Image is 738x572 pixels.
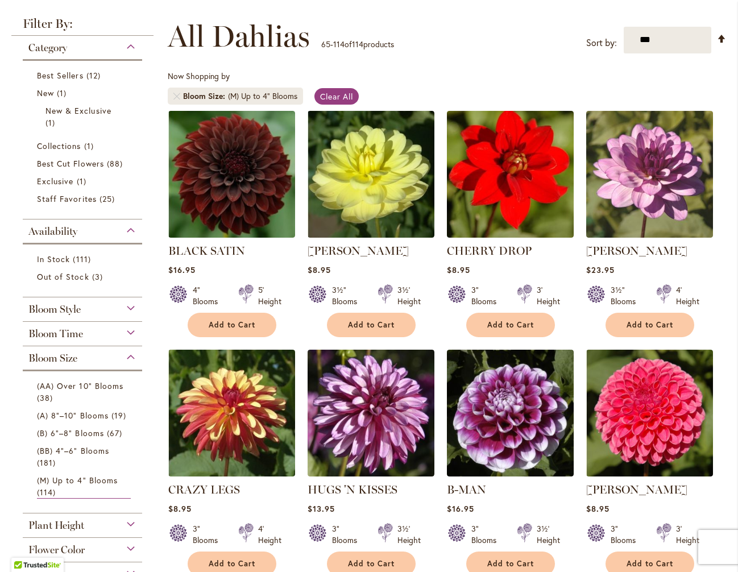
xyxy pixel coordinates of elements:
a: BLACK SATIN [168,244,245,258]
span: Add to Cart [348,320,395,330]
span: $23.95 [586,264,615,275]
span: Add to Cart [627,559,673,569]
span: $16.95 [168,264,196,275]
div: 3" Blooms [332,523,364,546]
span: New & Exclusive [45,105,111,116]
span: 67 [107,427,125,439]
span: Best Sellers [37,70,84,81]
span: 19 [111,409,129,421]
span: 38 [37,392,56,404]
span: (B) 6"–8" Blooms [37,428,104,438]
img: BLACK SATIN [168,111,295,238]
span: $8.95 [586,503,610,514]
a: Clear All [314,88,359,105]
span: Add to Cart [487,559,534,569]
span: 1 [45,117,58,129]
div: 3½" Blooms [611,284,642,307]
span: Plant Height [28,519,84,532]
span: Clear All [320,91,354,102]
span: Add to Cart [487,320,534,330]
iframe: Launch Accessibility Center [9,532,40,563]
a: Exclusive [37,175,131,187]
div: 3' Height [537,284,560,307]
span: New [37,88,54,98]
img: HUGS 'N KISSES [308,350,434,476]
span: Add to Cart [348,559,395,569]
span: 1 [77,175,89,187]
div: 3½' Height [397,523,421,546]
div: 3' Height [676,523,699,546]
a: Out of Stock 3 [37,271,131,283]
span: 111 [73,253,93,265]
button: Add to Cart [188,313,276,337]
a: [PERSON_NAME] [586,244,687,258]
div: 3" Blooms [471,284,503,307]
span: 12 [86,69,103,81]
span: 114 [352,39,363,49]
div: 3½" Blooms [332,284,364,307]
span: $8.95 [447,264,470,275]
p: - of products [321,35,394,53]
span: 65 [321,39,330,49]
a: Best Sellers [37,69,131,81]
a: HUGS 'N KISSES [308,468,434,479]
span: Category [28,42,67,54]
img: PEGGY JEAN [308,111,434,238]
button: Add to Cart [466,313,555,337]
span: All Dahlias [168,19,310,53]
a: (B) 6"–8" Blooms 67 [37,427,131,439]
a: (AA) Over 10" Blooms 38 [37,380,131,404]
a: B-MAN [447,483,486,496]
span: Flower Color [28,544,85,556]
span: In Stock [37,254,70,264]
span: Add to Cart [627,320,673,330]
span: (A) 8"–10" Blooms [37,410,109,421]
a: PEGGY JEAN [308,229,434,240]
span: (M) Up to 4" Blooms [37,475,118,486]
a: (BB) 4"–6" Blooms 181 [37,445,131,469]
div: (M) Up to 4" Blooms [228,90,297,102]
div: 5' Height [258,284,281,307]
span: $16.95 [447,503,474,514]
span: 1 [57,87,69,99]
a: LAUREN MICHELE [586,229,713,240]
span: Bloom Style [28,303,81,316]
strong: Filter By: [11,18,154,36]
span: 1 [84,140,97,152]
a: (M) Up to 4" Blooms 114 [37,474,131,499]
a: New &amp; Exclusive [45,105,122,129]
a: [PERSON_NAME] [308,244,409,258]
img: CRAZY LEGS [168,350,295,476]
div: 4' Height [258,523,281,546]
span: Collections [37,140,81,151]
span: Out of Stock [37,271,89,282]
span: 3 [92,271,106,283]
a: [PERSON_NAME] [586,483,687,496]
span: 114 [333,39,345,49]
a: CHERRY DROP [447,229,574,240]
span: 114 [37,486,59,498]
a: Best Cut Flowers [37,157,131,169]
a: REBECCA LYNN [586,468,713,479]
a: B-MAN [447,468,574,479]
a: Staff Favorites [37,193,131,205]
span: (BB) 4"–6" Blooms [37,445,109,456]
a: Remove Bloom Size (M) Up to 4" Blooms [173,93,180,100]
a: New [37,87,131,99]
span: Bloom Size [183,90,228,102]
span: Bloom Time [28,328,83,340]
span: 181 [37,457,59,469]
span: $8.95 [168,503,192,514]
a: In Stock 111 [37,253,131,265]
a: CRAZY LEGS [168,483,240,496]
a: (A) 8"–10" Blooms 19 [37,409,131,421]
a: HUGS 'N KISSES [308,483,397,496]
div: 3" Blooms [193,523,225,546]
span: (AA) Over 10" Blooms [37,380,123,391]
img: REBECCA LYNN [586,350,713,476]
button: Add to Cart [327,313,416,337]
span: Add to Cart [209,559,255,569]
img: B-MAN [447,350,574,476]
span: Staff Favorites [37,193,97,204]
span: 25 [99,193,118,205]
